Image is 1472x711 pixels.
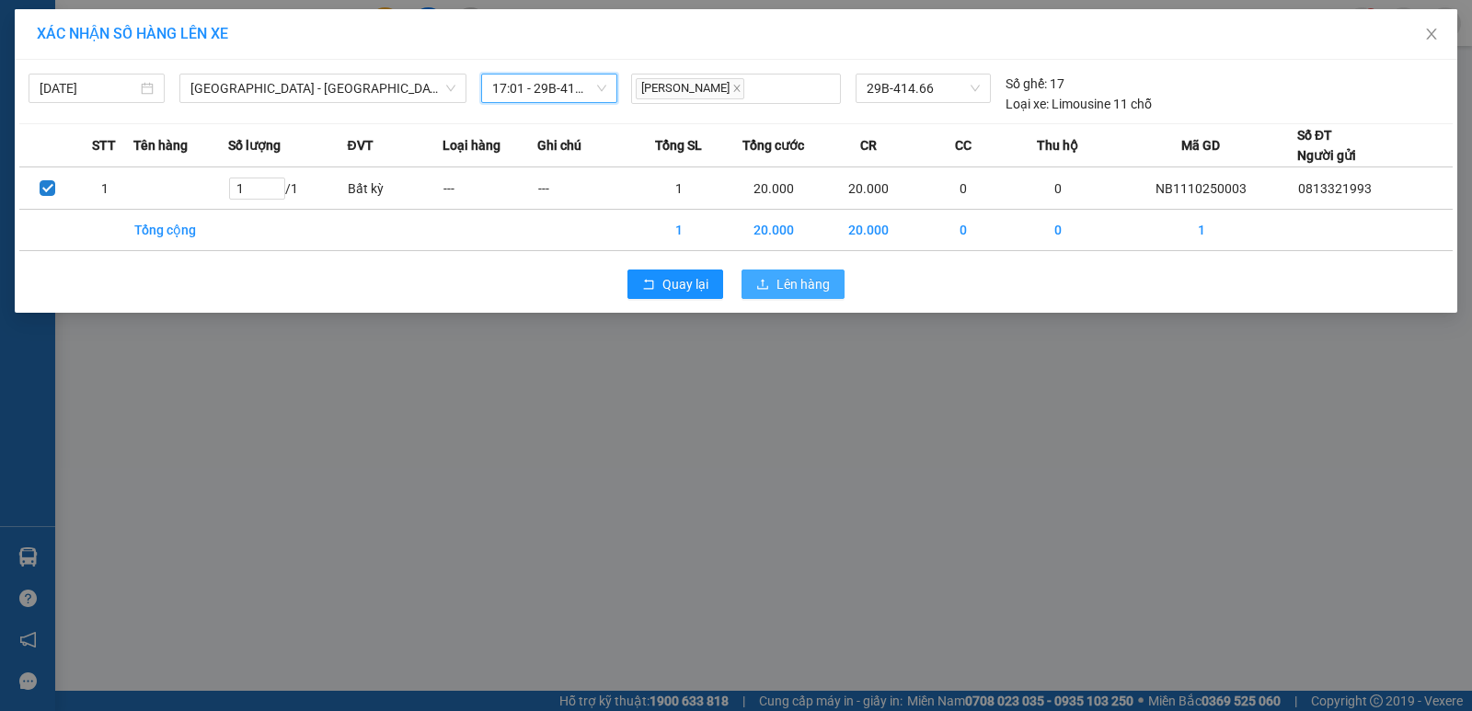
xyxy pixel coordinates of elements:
span: XÁC NHẬN SỐ HÀNG LÊN XE [37,25,228,42]
span: rollback [642,278,655,292]
td: 1 [632,167,727,210]
li: Số 2 [PERSON_NAME], [GEOGRAPHIC_DATA] [102,45,418,68]
span: Ninh Bình - Hà Nội [190,75,455,102]
td: --- [537,167,632,210]
img: logo.jpg [23,23,115,115]
input: 11/10/2025 [40,78,137,98]
span: upload [756,278,769,292]
td: 20.000 [727,210,822,251]
span: 29B-414.66 [867,75,980,102]
span: Loại hàng [443,135,500,155]
td: 0 [1011,167,1106,210]
li: Hotline: 19003086 [102,68,418,91]
span: CC [955,135,972,155]
b: Gửi khách hàng [173,95,345,118]
span: Loại xe: [1006,94,1049,114]
span: Số lượng [228,135,281,155]
span: Tên hàng [133,135,188,155]
td: 20.000 [822,167,916,210]
span: Tổng cước [742,135,804,155]
b: Duy Khang Limousine [149,21,370,44]
h1: NB1110250003 [201,133,319,174]
div: Số ĐT Người gửi [1297,125,1356,166]
td: / 1 [228,167,348,210]
span: Ghi chú [537,135,581,155]
span: ĐVT [347,135,373,155]
button: Close [1406,9,1457,61]
span: Lên hàng [776,274,830,294]
span: 17:01 - 29B-414.66 [492,75,606,102]
td: Bất kỳ [347,167,442,210]
span: close [1424,27,1439,41]
td: 20.000 [822,210,916,251]
span: close [732,84,742,93]
button: uploadLên hàng [742,269,845,299]
td: 1 [1106,210,1297,251]
td: NB1110250003 [1106,167,1297,210]
td: Tổng cộng [133,210,228,251]
td: --- [443,167,537,210]
span: CR [860,135,877,155]
span: 0813321993 [1298,181,1372,196]
span: down [445,83,456,94]
td: 0 [1011,210,1106,251]
div: 17 [1006,74,1064,94]
span: Số ghế: [1006,74,1047,94]
span: STT [92,135,116,155]
td: 20.000 [727,167,822,210]
span: Thu hộ [1037,135,1078,155]
td: 1 [76,167,133,210]
div: Limousine 11 chỗ [1006,94,1152,114]
button: rollbackQuay lại [627,269,723,299]
td: 0 [916,167,1011,210]
td: 1 [632,210,727,251]
span: Quay lại [662,274,708,294]
span: Mã GD [1181,135,1220,155]
td: 0 [916,210,1011,251]
span: [PERSON_NAME] [636,78,744,99]
b: GỬI : Văn phòng [GEOGRAPHIC_DATA] [23,133,190,257]
span: Tổng SL [655,135,702,155]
